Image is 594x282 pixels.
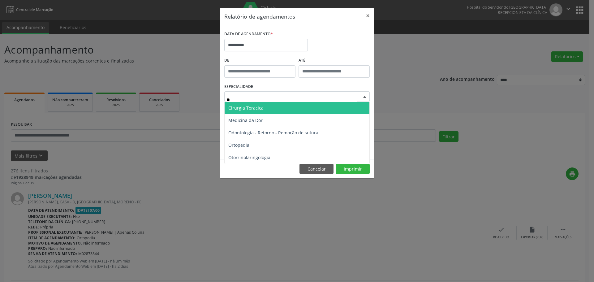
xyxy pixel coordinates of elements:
span: Otorrinolaringologia [228,154,270,160]
button: Imprimir [336,164,370,174]
span: Cirurgia Toracica [228,105,264,111]
span: Medicina da Dor [228,117,263,123]
label: De [224,56,295,65]
label: ATÉ [299,56,370,65]
label: ESPECIALIDADE [224,82,253,92]
button: Cancelar [299,164,334,174]
span: Ortopedia [228,142,249,148]
span: Odontologia - Retorno - Remoção de sutura [228,130,318,136]
button: Close [362,8,374,23]
h5: Relatório de agendamentos [224,12,295,20]
label: DATA DE AGENDAMENTO [224,29,273,39]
